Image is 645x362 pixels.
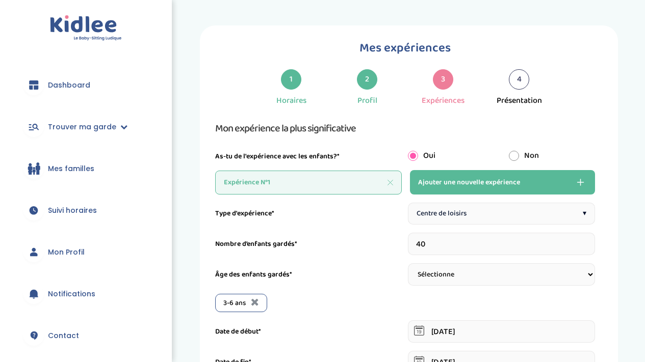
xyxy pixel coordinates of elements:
[215,208,274,219] label: Type d'expérience*
[410,170,596,194] button: Ajouter une nouvelle expérience
[215,151,340,162] label: As-tu de l'expérience avec les enfants?*
[215,239,297,249] label: Nombre d’enfants gardés*
[433,69,453,90] div: 3
[357,95,377,107] div: Profil
[418,176,520,188] span: Ajouter une nouvelle expérience
[497,95,542,107] div: Présentation
[501,150,603,162] div: Non
[15,67,157,103] a: Dashboard
[357,69,377,90] div: 2
[215,269,292,280] label: Âge des enfants gardés*
[408,320,596,343] input: sélectionne une date
[215,326,261,337] label: Date de début*
[15,150,157,187] a: Mes familles
[48,330,79,341] span: Contact
[48,289,95,299] span: Notifications
[223,298,246,309] span: 3-6 ans
[48,247,85,258] span: Mon Profil
[417,208,467,219] span: Centre de loisirs
[276,95,306,107] div: Horaires
[15,317,157,354] a: Contact
[48,122,116,132] span: Trouver ma garde
[15,192,157,229] a: Suivi horaires
[15,275,157,312] a: Notifications
[215,120,356,136] span: Mon expérience la plus significative
[15,108,157,145] a: Trouver ma garde
[48,163,94,174] span: Mes familles
[422,95,465,107] div: Expériences
[281,69,301,90] div: 1
[400,150,502,162] div: Oui
[509,69,529,90] div: 4
[15,234,157,270] a: Mon Profil
[48,205,97,216] span: Suivi horaires
[48,80,90,91] span: Dashboard
[224,177,270,188] span: Expérience N°1
[215,38,595,58] h1: Mes expériences
[583,208,586,219] span: ▾
[50,15,122,41] img: logo.svg
[408,233,596,255] input: Nombre d’enfants gardés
